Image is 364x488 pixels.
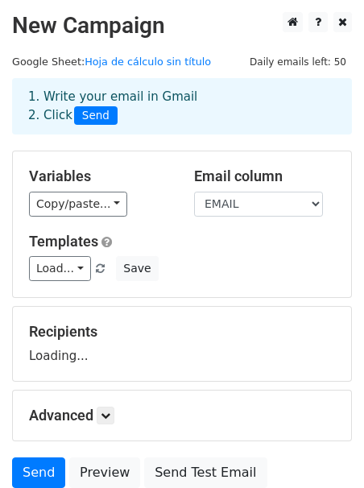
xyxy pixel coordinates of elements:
[29,407,335,424] h5: Advanced
[69,457,140,488] a: Preview
[29,233,98,250] a: Templates
[116,256,158,281] button: Save
[144,457,267,488] a: Send Test Email
[16,88,348,125] div: 1. Write your email in Gmail 2. Click
[29,192,127,217] a: Copy/paste...
[244,53,352,71] span: Daily emails left: 50
[12,457,65,488] a: Send
[85,56,211,68] a: Hoja de cálculo sin título
[12,12,352,39] h2: New Campaign
[29,167,170,185] h5: Variables
[244,56,352,68] a: Daily emails left: 50
[194,167,335,185] h5: Email column
[12,56,211,68] small: Google Sheet:
[29,323,335,341] h5: Recipients
[29,323,335,365] div: Loading...
[74,106,118,126] span: Send
[29,256,91,281] a: Load...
